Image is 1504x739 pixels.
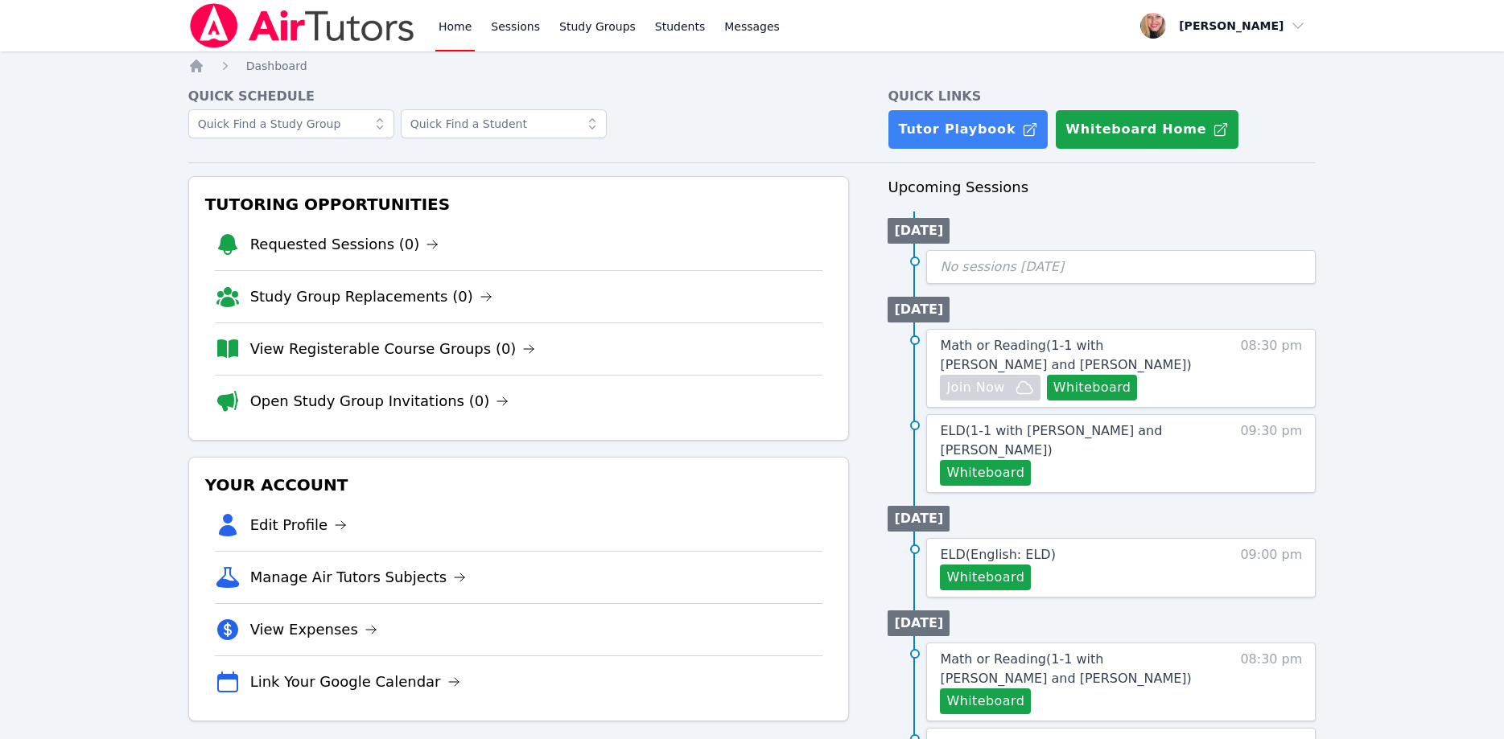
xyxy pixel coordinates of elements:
li: [DATE] [888,297,950,322]
h3: Your Account [202,470,836,499]
li: [DATE] [888,218,950,244]
span: Math or Reading ( 1-1 with [PERSON_NAME] and [PERSON_NAME] ) [940,651,1191,686]
a: Link Your Google Calendar [250,671,460,693]
span: 08:30 pm [1240,650,1302,714]
a: Study Group Replacements (0) [250,285,492,308]
li: [DATE] [888,506,950,532]
span: Messages [724,18,780,35]
li: [DATE] [888,610,950,636]
a: Math or Reading(1-1 with [PERSON_NAME] and [PERSON_NAME]) [940,650,1211,688]
span: Math or Reading ( 1-1 with [PERSON_NAME] and [PERSON_NAME] ) [940,338,1191,372]
button: Whiteboard [940,688,1031,714]
button: Join Now [940,375,1040,400]
span: No sessions [DATE] [940,259,1064,274]
a: View Registerable Course Groups (0) [250,338,536,360]
span: ELD ( English: ELD ) [940,547,1055,562]
button: Whiteboard Home [1055,109,1239,150]
span: ELD ( 1-1 with [PERSON_NAME] and [PERSON_NAME] ) [940,423,1162,458]
a: ELD(English: ELD) [940,545,1055,565]
a: Tutor Playbook [888,109,1049,150]
a: Dashboard [246,58,307,74]
nav: Breadcrumb [188,58,1317,74]
a: Requested Sessions (0) [250,233,439,256]
span: Dashboard [246,60,307,72]
span: 09:00 pm [1240,545,1302,590]
a: ELD(1-1 with [PERSON_NAME] and [PERSON_NAME]) [940,421,1211,460]
h3: Upcoming Sessions [888,176,1316,199]
img: Air Tutors [188,3,416,48]
button: Whiteboard [940,565,1031,590]
a: View Expenses [250,618,377,641]
span: Join Now [946,378,1004,397]
h3: Tutoring Opportunities [202,190,836,219]
a: Math or Reading(1-1 with [PERSON_NAME] and [PERSON_NAME]) [940,336,1211,375]
a: Edit Profile [250,514,348,536]
h4: Quick Schedule [188,87,850,106]
h4: Quick Links [888,87,1316,106]
button: Whiteboard [940,460,1031,486]
span: 09:30 pm [1240,421,1302,486]
input: Quick Find a Study Group [188,109,394,138]
a: Open Study Group Invitations (0) [250,390,509,413]
input: Quick Find a Student [401,109,607,138]
button: Whiteboard [1047,375,1138,400]
a: Manage Air Tutors Subjects [250,566,467,589]
span: 08:30 pm [1240,336,1302,400]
